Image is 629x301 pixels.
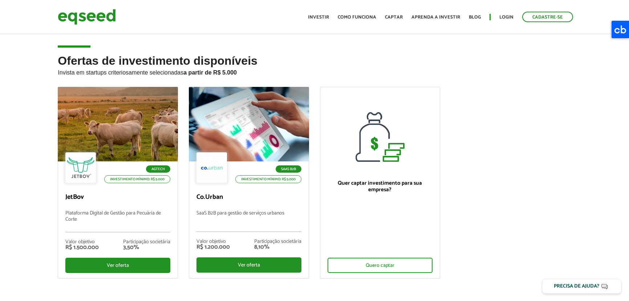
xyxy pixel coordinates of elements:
[320,87,440,279] a: Quer captar investimento para sua empresa? Quero captar
[411,15,460,20] a: Aprenda a investir
[65,258,170,273] div: Ver oferta
[499,15,514,20] a: Login
[123,245,170,250] div: 3,50%
[522,12,573,22] a: Cadastre-se
[104,175,170,183] p: Investimento mínimo: R$ 5.000
[123,240,170,245] div: Participação societária
[58,67,571,76] p: Invista em startups criteriosamente selecionadas
[65,240,99,245] div: Valor objetivo
[328,180,433,193] p: Quer captar investimento para sua empresa?
[338,15,376,20] a: Como funciona
[65,210,170,232] p: Plataforma Digital de Gestão para Pecuária de Corte
[65,245,99,250] div: R$ 1.500.000
[385,15,403,20] a: Captar
[196,257,301,273] div: Ver oferta
[276,165,301,173] p: SaaS B2B
[196,210,301,232] p: SaaS B2B para gestão de serviços urbanos
[196,244,230,250] div: R$ 1.200.000
[146,165,170,173] p: Agtech
[254,244,301,250] div: 8,10%
[58,87,178,278] a: Agtech Investimento mínimo: R$ 5.000 JetBov Plataforma Digital de Gestão para Pecuária de Corte V...
[65,193,170,201] p: JetBov
[235,175,301,183] p: Investimento mínimo: R$ 5.000
[308,15,329,20] a: Investir
[58,55,571,87] h2: Ofertas de investimento disponíveis
[196,239,230,244] div: Valor objetivo
[183,69,237,76] strong: a partir de R$ 5.000
[58,7,116,27] img: EqSeed
[328,258,433,273] div: Quero captar
[469,15,481,20] a: Blog
[254,239,301,244] div: Participação societária
[189,87,309,278] a: SaaS B2B Investimento mínimo: R$ 5.000 Co.Urban SaaS B2B para gestão de serviços urbanos Valor ob...
[196,193,301,201] p: Co.Urban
